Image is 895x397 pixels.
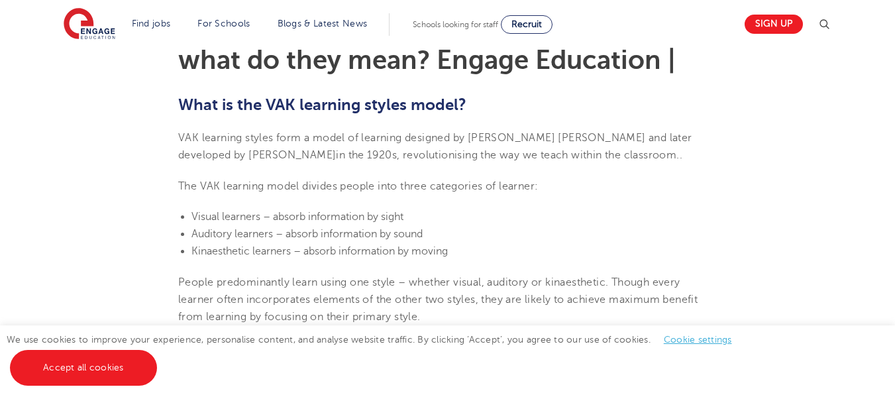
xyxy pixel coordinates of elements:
span: Visual learners – absorb information by sight [191,211,403,223]
a: Recruit [501,15,553,34]
a: Blogs & Latest News [278,19,368,28]
span: VAK learning styles form a model of learning designed by [PERSON_NAME] [PERSON_NAME] and later de... [178,132,692,161]
span: Kinaesthetic learners – absorb information by moving [191,245,448,257]
h1: VAK learning styles: what are they and what do they mean? Engage Education | [178,21,717,74]
span: Auditory learners – absorb information by sound [191,228,423,240]
a: Accept all cookies [10,350,157,386]
a: Sign up [745,15,803,34]
a: Cookie settings [664,335,732,345]
a: For Schools [197,19,250,28]
a: Find jobs [132,19,171,28]
span: People predominantly learn using one style – whether visual, auditory or kinaesthetic. Though eve... [178,276,698,323]
img: Engage Education [64,8,115,41]
span: Schools looking for staff [413,20,498,29]
span: Recruit [511,19,542,29]
span: The VAK learning model divides people into three categories of learner: [178,180,538,192]
span: We use cookies to improve your experience, personalise content, and analyse website traffic. By c... [7,335,745,372]
b: What is the VAK learning styles model? [178,95,466,114]
span: in the 1920s, revolutionising the way we teach within the classroom. [336,149,679,161]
